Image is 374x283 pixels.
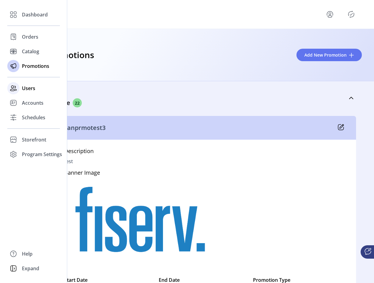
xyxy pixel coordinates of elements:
span: Dashboard [22,11,48,18]
a: Active22 [52,85,356,111]
span: Orders [22,33,38,40]
span: Program Settings [22,151,62,158]
h3: Promotions [46,48,94,62]
span: Catalog [22,48,39,55]
span: Add New Promotion [304,52,347,58]
button: Add New Promotion [296,49,362,61]
h5: Description [64,147,94,158]
span: Help [22,250,33,257]
h5: Banner Image [64,169,216,179]
span: Accounts [22,99,43,107]
span: Storefront [22,136,46,143]
button: menu [325,9,335,19]
span: Users [22,85,35,92]
button: Publisher Panel [346,9,356,19]
span: Promotions [22,62,49,70]
span: Expand [22,265,39,272]
span: Schedules [22,114,45,121]
p: sanprmotest3 [64,123,106,132]
span: 22 [73,98,82,107]
img: RESPONSIVE_37f47679-3819-4cfe-9b21-1b95af7aff01.png [64,179,216,268]
p: test [64,158,73,165]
